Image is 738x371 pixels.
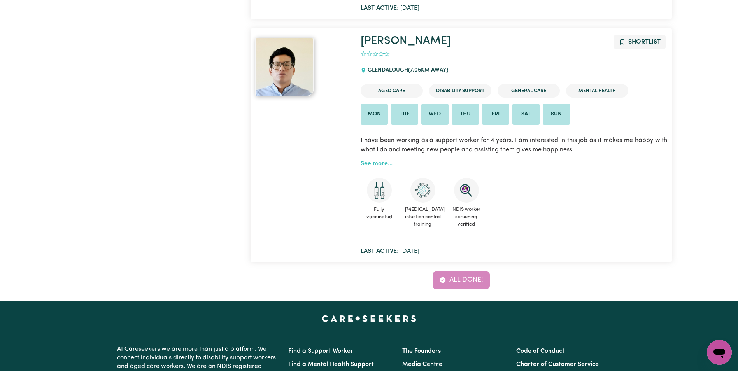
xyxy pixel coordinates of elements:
[367,178,392,203] img: Care and support worker has received 2 doses of COVID-19 vaccine
[361,60,453,81] div: GLENDALOUGH
[512,104,540,125] li: Available on Sat
[361,84,423,98] li: Aged Care
[402,348,441,354] a: The Founders
[408,67,448,73] span: ( 7.05 km away)
[288,348,353,354] a: Find a Support Worker
[516,361,599,367] a: Charter of Customer Service
[361,5,399,11] b: Last active:
[361,248,419,254] span: [DATE]
[361,5,419,11] span: [DATE]
[614,35,666,49] button: Add to shortlist
[361,161,393,167] a: See more...
[448,203,485,231] span: NDIS worker screening verified
[454,178,479,203] img: NDIS Worker Screening Verified
[391,104,418,125] li: Available on Tue
[361,104,388,125] li: Available on Mon
[361,203,398,224] span: Fully vaccinated
[628,39,661,45] span: Shortlist
[410,178,435,203] img: CS Academy: COVID-19 Infection Control Training course completed
[402,361,442,367] a: Media Centre
[452,104,479,125] li: Available on Thu
[498,84,560,98] li: General Care
[543,104,570,125] li: Available on Sun
[361,35,451,47] a: [PERSON_NAME]
[322,315,416,322] a: Careseekers home page
[421,104,449,125] li: Available on Wed
[255,38,351,96] a: Subarna
[429,84,491,98] li: Disability Support
[482,104,509,125] li: Available on Fri
[707,340,732,365] iframe: Button to launch messaging window, conversation in progress
[361,131,667,159] p: I have been working as a support worker for 4 years. I am interested in this job as it makes me h...
[361,50,390,59] div: add rating by typing an integer from 0 to 5 or pressing arrow keys
[404,203,442,231] span: [MEDICAL_DATA] infection control training
[255,38,314,96] img: View Subarna's profile
[566,84,628,98] li: Mental Health
[361,248,399,254] b: Last active:
[516,348,564,354] a: Code of Conduct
